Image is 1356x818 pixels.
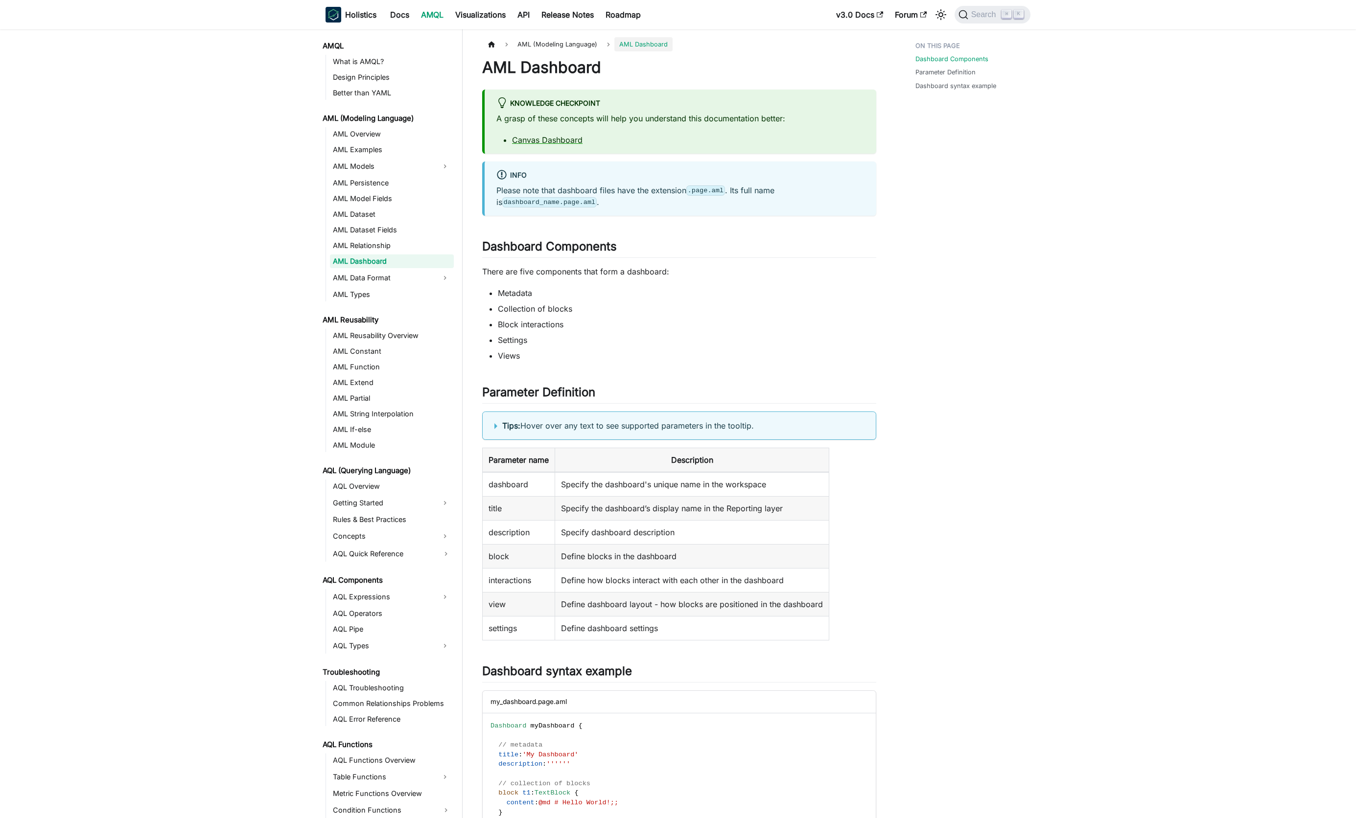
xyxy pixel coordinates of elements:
a: Getting Started [330,495,436,511]
td: Define dashboard settings [555,616,829,640]
span: } [498,809,502,816]
span: t1 [522,789,530,796]
li: Views [498,350,876,362]
a: AQL Functions Overview [330,753,454,767]
a: AML Overview [330,127,454,141]
span: : [531,789,535,796]
td: Define dashboard layout - how blocks are positioned in the dashboard [555,592,829,616]
li: Collection of blocks [498,303,876,315]
td: block [483,544,555,568]
a: AQL Functions [320,738,454,751]
button: Expand sidebar category 'AML Models' [436,159,454,174]
a: AML Partial [330,391,454,405]
b: Holistics [345,9,376,21]
span: // metadata [498,741,542,749]
a: Common Relationships Problems [330,697,454,710]
li: Metadata [498,287,876,299]
a: Parameter Definition [915,68,976,77]
p: There are five components that form a dashboard: [482,266,876,277]
a: AQL Expressions [330,589,436,605]
a: AML Dataset [330,207,454,221]
a: AML Persistence [330,176,454,190]
a: AML Data Format [330,270,436,286]
a: AMQL [415,7,449,23]
a: AQL Operators [330,607,454,620]
a: Design Principles [330,70,454,84]
a: API [512,7,536,23]
img: Holistics [326,7,341,23]
a: AML Models [330,159,436,174]
span: { [574,789,578,796]
p: Please note that dashboard files have the extension . Its full name is . [496,184,865,208]
button: Expand sidebar category 'Table Functions' [436,769,454,785]
a: AQL (Querying Language) [320,464,454,477]
td: Define blocks in the dashboard [555,544,829,568]
a: Dashboard syntax example [915,81,996,91]
td: view [483,592,555,616]
button: Expand sidebar category 'Getting Started' [436,495,454,511]
span: // collection of blocks [498,780,590,787]
h1: AML Dashboard [482,58,876,77]
td: dashboard [483,472,555,497]
a: Dashboard Components [915,54,988,64]
a: AQL Components [320,573,454,587]
li: Block interactions [498,318,876,330]
p: A grasp of these concepts will help you understand this documentation better: [496,113,865,124]
td: settings [483,616,555,640]
a: AML Constant [330,344,454,358]
summary: Tips:Hover over any text to see supported parameters in the tooltip. [494,420,864,432]
span: { [579,722,583,729]
a: AML Module [330,438,454,452]
h2: Parameter Definition [482,385,876,404]
span: @md # Hello World!;; [538,799,618,806]
nav: Docs sidebar [316,29,463,818]
span: AML (Modeling Language) [513,37,602,51]
div: my_dashboard.page.aml [483,691,876,713]
a: What is AMQL? [330,55,454,68]
a: AML (Modeling Language) [320,112,454,125]
a: Condition Functions [330,802,454,818]
td: Specify the dashboard’s display name in the Reporting layer [555,496,829,520]
a: AQL Pipe [330,622,454,636]
button: Expand sidebar category 'AQL Expressions' [436,589,454,605]
span: AML Dashboard [614,37,673,51]
a: AQL Error Reference [330,712,454,726]
span: title [498,751,518,758]
td: Specify the dashboard's unique name in the workspace [555,472,829,497]
a: AML Types [330,288,454,301]
a: AML Model Fields [330,192,454,205]
a: Better than YAML [330,86,454,100]
a: Concepts [330,528,436,544]
td: title [483,496,555,520]
span: : [535,799,538,806]
a: Roadmap [600,7,647,23]
button: Switch between dark and light mode (currently light mode) [933,7,949,23]
code: .page.aml [686,185,725,195]
span: : [518,751,522,758]
span: : [542,760,546,768]
a: AML Function [330,360,454,374]
button: Expand sidebar category 'AML Data Format' [436,270,454,286]
kbd: ⌘ [1002,10,1011,19]
a: AQL Overview [330,479,454,493]
span: block [498,789,518,796]
td: description [483,520,555,544]
button: Expand sidebar category 'AQL Types' [436,638,454,654]
button: Search (Command+K) [955,6,1030,23]
a: Forum [889,7,933,23]
a: AML If-else [330,423,454,436]
a: Docs [384,7,415,23]
span: TextBlock [535,789,570,796]
span: content [507,799,535,806]
a: AML Examples [330,143,454,157]
a: AQL Troubleshooting [330,681,454,695]
b: Tips: [502,421,520,431]
a: AML Relationship [330,239,454,252]
th: Parameter name [483,448,555,472]
h2: Dashboard syntax example [482,664,876,682]
a: AML Dataset Fields [330,223,454,237]
span: 'My Dashboard' [522,751,578,758]
code: dashboard_name.page.aml [502,197,597,207]
a: Table Functions [330,769,436,785]
a: Rules & Best Practices [330,513,454,526]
